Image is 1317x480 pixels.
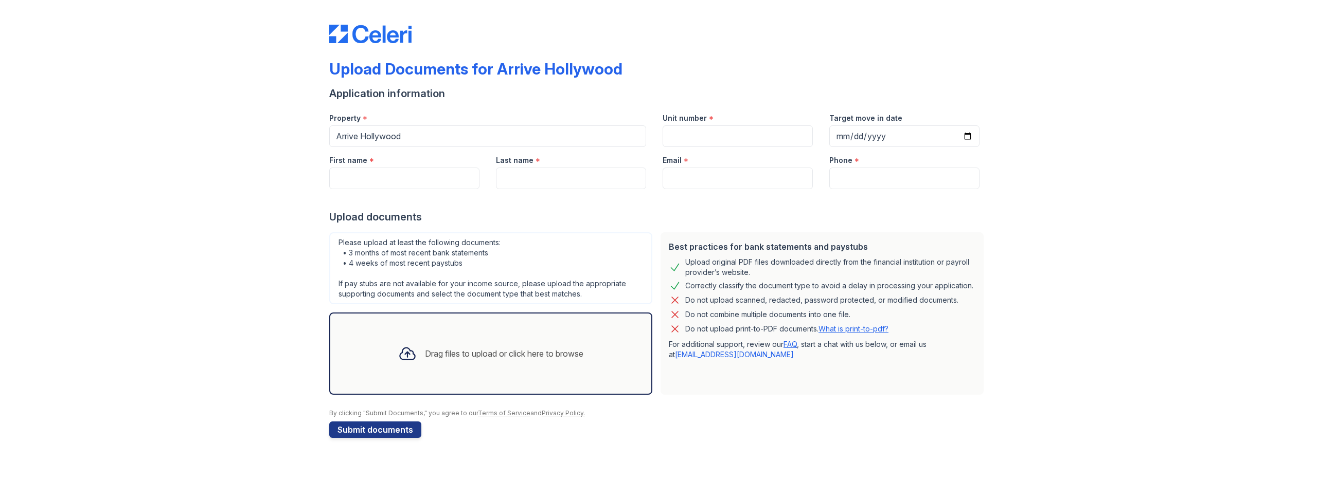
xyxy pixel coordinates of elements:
p: Do not upload print-to-PDF documents. [685,324,888,334]
label: Email [663,155,682,165]
div: Drag files to upload or click here to browse [425,347,583,360]
a: What is print-to-pdf? [818,324,888,333]
div: Upload original PDF files downloaded directly from the financial institution or payroll provider’... [685,257,975,278]
button: Submit documents [329,421,421,438]
div: Upload documents [329,210,988,224]
label: First name [329,155,367,165]
label: Target move in date [829,113,902,123]
label: Phone [829,155,852,165]
label: Property [329,113,361,123]
div: By clicking "Submit Documents," you agree to our and [329,409,988,417]
a: [EMAIL_ADDRESS][DOMAIN_NAME] [675,350,794,359]
div: Best practices for bank statements and paystubs [669,241,975,253]
label: Last name [496,155,533,165]
a: FAQ [784,340,797,348]
a: Terms of Service [478,409,530,417]
div: Correctly classify the document type to avoid a delay in processing your application. [685,280,973,292]
div: Upload Documents for Arrive Hollywood [329,60,622,78]
p: For additional support, review our , start a chat with us below, or email us at [669,339,975,360]
div: Do not upload scanned, redacted, password protected, or modified documents. [685,294,958,306]
label: Unit number [663,113,707,123]
div: Please upload at least the following documents: • 3 months of most recent bank statements • 4 wee... [329,232,652,304]
div: Application information [329,86,988,101]
div: Do not combine multiple documents into one file. [685,308,850,321]
a: Privacy Policy. [542,409,585,417]
img: CE_Logo_Blue-a8612792a0a2168367f1c8372b55b34899dd931a85d93a1a3d3e32e68fde9ad4.png [329,25,412,43]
